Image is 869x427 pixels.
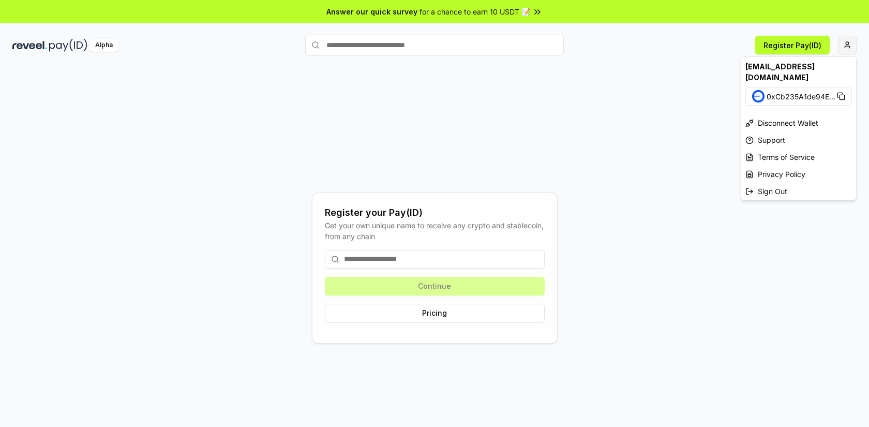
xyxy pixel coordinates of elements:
div: Sign Out [741,183,856,200]
a: Privacy Policy [741,166,856,183]
div: [EMAIL_ADDRESS][DOMAIN_NAME] [741,57,856,87]
div: Disconnect Wallet [741,114,856,131]
a: Support [741,131,856,149]
img: Base [752,90,765,102]
span: 0xCb235A1de94E ... [767,91,835,102]
a: Terms of Service [741,149,856,166]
